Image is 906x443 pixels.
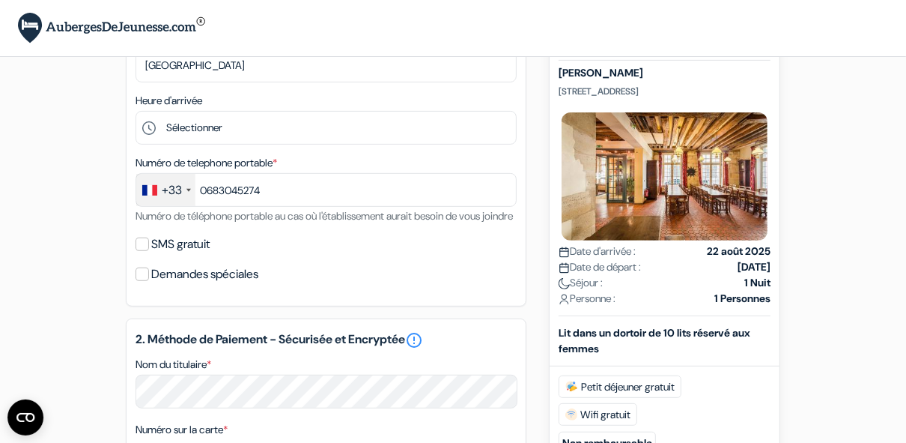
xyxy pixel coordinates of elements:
span: Personne : [559,291,615,307]
span: Séjour : [559,275,603,291]
div: France: +33 [136,174,195,206]
label: Demandes spéciales [151,264,258,285]
label: Heure d'arrivée [136,93,202,109]
h5: [PERSON_NAME] [559,67,770,79]
div: +33 [162,181,182,199]
label: Numéro sur la carte [136,422,228,438]
strong: 22 août 2025 [707,244,770,259]
p: [STREET_ADDRESS] [559,85,770,97]
img: user_icon.svg [559,294,570,305]
span: Petit déjeuner gratuit [559,376,681,398]
strong: 1 Personnes [714,291,770,307]
strong: [DATE] [738,259,770,275]
span: Wifi gratuit [559,403,637,426]
label: Numéro de telephone portable [136,155,277,171]
img: calendar.svg [559,247,570,258]
label: Nom du titulaire [136,357,211,373]
img: AubergesDeJeunesse.com [18,13,205,43]
span: Date d'arrivée : [559,244,636,259]
img: calendar.svg [559,262,570,274]
img: free_breakfast.svg [565,381,578,393]
label: SMS gratuit [151,234,210,255]
small: Numéro de téléphone portable au cas où l'établissement aurait besoin de vous joindre [136,209,513,223]
strong: 1 Nuit [744,275,770,291]
img: moon.svg [559,278,570,289]
h5: 2. Méthode de Paiement - Sécurisée et Encryptée [136,331,517,349]
img: free_wifi.svg [565,409,577,421]
button: Ouvrir le widget CMP [7,400,43,436]
a: error_outline [405,331,423,349]
input: 6 12 34 56 78 [136,173,517,207]
span: Date de départ : [559,259,641,275]
b: Lit dans un dortoir de 10 lits réservé aux femmes [559,326,750,355]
